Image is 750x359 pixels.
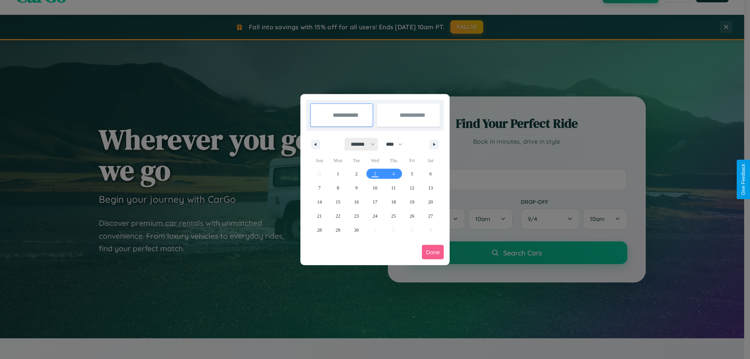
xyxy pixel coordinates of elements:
button: 28 [310,223,329,237]
span: 2 [355,167,358,181]
button: 29 [329,223,347,237]
span: Thu [384,154,403,167]
button: 13 [421,181,440,195]
span: 30 [354,223,359,237]
span: 4 [392,167,395,181]
span: 6 [429,167,432,181]
button: 22 [329,209,347,223]
span: 15 [336,195,340,209]
button: 4 [384,167,403,181]
button: 26 [403,209,421,223]
span: 14 [317,195,322,209]
button: 24 [366,209,384,223]
button: 15 [329,195,347,209]
span: 25 [391,209,396,223]
button: 25 [384,209,403,223]
button: 7 [310,181,329,195]
button: 27 [421,209,440,223]
span: 17 [373,195,377,209]
button: 5 [403,167,421,181]
button: 19 [403,195,421,209]
span: 9 [355,181,358,195]
span: 22 [336,209,340,223]
button: 10 [366,181,384,195]
button: 2 [347,167,366,181]
button: 16 [347,195,366,209]
span: Mon [329,154,347,167]
span: 23 [354,209,359,223]
span: Tue [347,154,366,167]
button: 23 [347,209,366,223]
span: 7 [318,181,321,195]
button: 3 [366,167,384,181]
div: Give Feedback [741,164,746,195]
span: 24 [373,209,377,223]
span: 11 [391,181,396,195]
span: 20 [428,195,433,209]
span: 1 [337,167,339,181]
span: 18 [391,195,396,209]
button: 14 [310,195,329,209]
button: 18 [384,195,403,209]
button: 6 [421,167,440,181]
span: 27 [428,209,433,223]
span: 19 [410,195,414,209]
span: Sun [310,154,329,167]
button: 17 [366,195,384,209]
button: 11 [384,181,403,195]
span: Wed [366,154,384,167]
button: 12 [403,181,421,195]
button: 9 [347,181,366,195]
span: 13 [428,181,433,195]
span: 3 [374,167,376,181]
button: 1 [329,167,347,181]
span: 10 [373,181,377,195]
span: 8 [337,181,339,195]
span: 12 [410,181,414,195]
span: 29 [336,223,340,237]
button: 8 [329,181,347,195]
button: 20 [421,195,440,209]
span: 26 [410,209,414,223]
span: 16 [354,195,359,209]
span: Fri [403,154,421,167]
button: 21 [310,209,329,223]
span: 21 [317,209,322,223]
span: Sat [421,154,440,167]
button: 30 [347,223,366,237]
span: 5 [411,167,413,181]
button: Done [422,245,444,259]
span: 28 [317,223,322,237]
